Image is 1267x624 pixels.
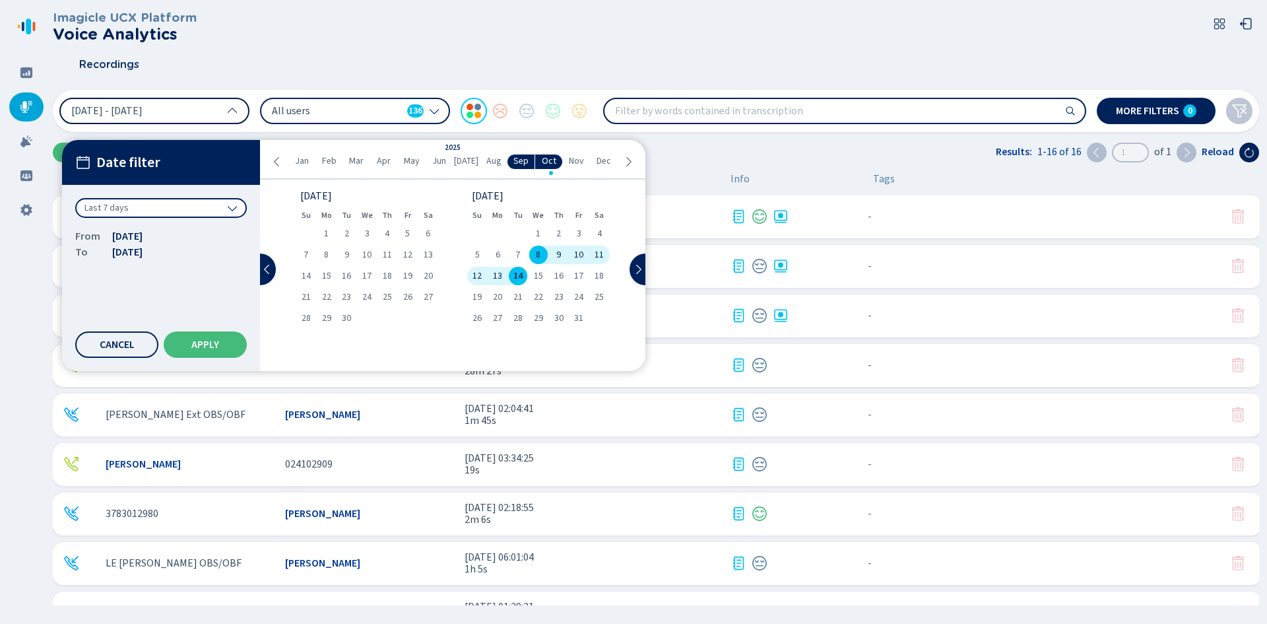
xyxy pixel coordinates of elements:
div: Sat Oct 11 2025 [589,246,610,264]
span: 26 [403,293,412,302]
div: Settings [9,195,44,225]
span: 25 [383,293,392,302]
div: Wed Sep 10 2025 [357,246,377,264]
span: 9 [344,250,349,260]
div: Wed Oct 29 2025 [528,309,548,328]
svg: trash-fill [1230,407,1246,423]
abbr: Wednesday [362,211,373,220]
span: 5 [475,250,480,260]
span: Mar [349,156,364,166]
span: Nov [569,156,584,166]
span: [DATE] [112,228,143,244]
svg: journal-text [731,605,746,621]
div: [DATE] [300,191,434,201]
div: Sat Oct 25 2025 [589,288,610,306]
div: Mon Sep 22 2025 [316,288,337,306]
svg: telephone-inbound [63,506,79,522]
span: Recordings [79,59,139,71]
div: Mon Sep 29 2025 [316,309,337,328]
abbr: Wednesday [533,211,544,220]
span: 4 [385,229,389,238]
div: Tue Sep 23 2025 [337,288,357,306]
button: Reload the current page [1239,143,1259,162]
div: Fri Oct 03 2025 [569,225,589,243]
div: Negative sentiment [752,605,767,621]
span: 5 [405,229,410,238]
div: Dashboard [9,58,44,87]
span: [DATE] - [DATE] [71,106,143,116]
span: Cancel [100,339,135,350]
span: Dec [597,156,611,166]
div: Fri Sep 05 2025 [397,225,418,243]
div: Alarms [9,127,44,156]
div: Sun Sep 28 2025 [296,309,316,328]
span: 11 [595,250,604,260]
div: Sat Sep 13 2025 [418,246,438,264]
span: 20 [493,293,502,302]
span: 11 [383,250,392,260]
abbr: Saturday [424,211,433,220]
div: Neutral sentiment [752,407,767,423]
span: 14 [302,271,311,281]
div: Wed Oct 08 2025 [528,246,548,264]
div: Transcription available [731,506,746,522]
span: Date filter [96,155,160,171]
span: No tags assigned [868,359,872,371]
div: Screen recording available [773,308,789,324]
svg: calendar [75,155,91,170]
svg: telephone-inbound [63,555,79,571]
button: Previous page [1087,143,1107,162]
svg: search [1065,106,1076,116]
span: of 1 [1154,146,1171,158]
abbr: Friday [405,211,411,220]
svg: icon-emoji-neutral [752,258,767,274]
span: Tags [873,173,895,185]
div: Transcription available [731,456,746,472]
svg: chevron-down [429,106,439,116]
svg: trash-fill [1230,506,1246,522]
div: Mon Oct 27 2025 [488,309,508,328]
span: 12 [403,250,412,260]
div: Mon Sep 15 2025 [316,267,337,285]
svg: trash-fill [1230,555,1246,571]
button: More filters0 [1097,98,1216,124]
span: 31 [574,314,583,323]
svg: mic-fill [20,100,33,114]
svg: alarm-filled [20,135,33,148]
button: Next page [1177,143,1196,162]
button: Your role doesn't allow you to delete this conversation [1230,555,1246,571]
svg: funnel-disabled [1231,103,1247,119]
svg: groups-filled [20,169,33,182]
svg: trash-fill [1230,258,1246,274]
span: 9 [556,250,561,260]
span: 17 [362,271,372,281]
svg: icon-emoji-sad [752,605,767,621]
button: Cancel [75,331,158,358]
span: 23 [554,293,564,302]
span: 3 [365,229,370,238]
span: 7 [304,250,308,260]
span: All users [272,104,402,118]
svg: icon-emoji-neutral [752,407,767,423]
div: Tue Oct 14 2025 [508,267,529,285]
div: Wed Oct 22 2025 [528,288,548,306]
span: 7 [515,250,520,260]
span: Jan [295,156,309,166]
span: 14 [513,271,523,281]
span: 30 [554,314,564,323]
svg: chevron-left [1091,147,1102,158]
div: Wed Oct 15 2025 [528,267,548,285]
svg: chevron-right [633,264,643,275]
div: [DATE] [472,191,605,201]
div: Sun Oct 26 2025 [467,309,488,328]
span: 1 [536,229,540,238]
div: Thu Sep 18 2025 [377,267,398,285]
button: Your role doesn't allow you to delete this conversation [1230,357,1246,373]
span: 13 [493,271,502,281]
div: Fri Oct 10 2025 [569,246,589,264]
span: Apr [377,156,391,166]
span: No tags assigned [868,458,872,470]
svg: screen-rec [773,258,789,274]
div: Tue Sep 16 2025 [337,267,357,285]
button: Your role doesn't allow you to delete this conversation [1230,605,1246,621]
